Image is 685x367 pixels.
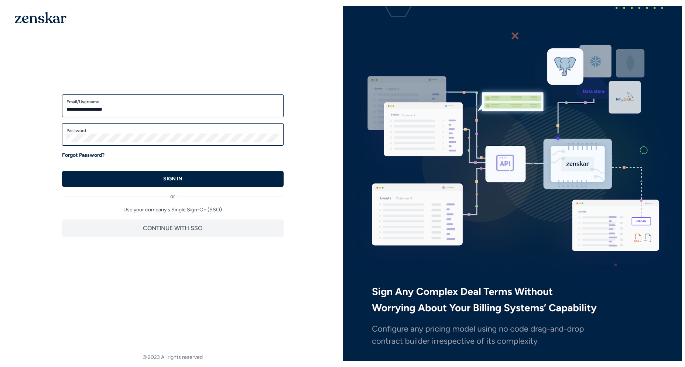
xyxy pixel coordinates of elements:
[3,354,343,361] footer: © 2023 All rights reserved
[62,206,284,214] p: Use your company's Single Sign-On (SSO)
[163,175,182,183] p: SIGN IN
[62,171,284,187] button: SIGN IN
[66,128,279,134] label: Password
[15,12,66,23] img: 1OGAJ2xQqyY4LXKgY66KYq0eOWRCkrZdAb3gUhuVAqdWPZE9SRJmCz+oDMSn4zDLXe31Ii730ItAGKgCKgCCgCikA4Av8PJUP...
[62,219,284,237] button: CONTINUE WITH SSO
[66,99,279,105] label: Email/Username
[62,187,284,200] div: or
[62,152,105,159] a: Forgot Password?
